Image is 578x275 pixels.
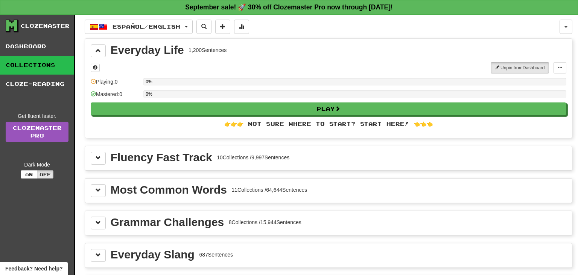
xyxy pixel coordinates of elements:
[6,122,68,142] a: ClozemasterPro
[111,184,227,196] div: Most Common Words
[229,218,301,226] div: 8 Collections / 15,944 Sentences
[113,23,180,30] span: Español / English
[91,120,566,128] div: 👉👉👉 Not sure where to start? Start here! 👈👈👈
[234,20,249,34] button: More stats
[491,62,549,73] button: Unpin fromDashboard
[111,217,224,228] div: Grammar Challenges
[91,90,140,103] div: Mastered: 0
[91,78,140,90] div: Playing: 0
[37,170,53,179] button: Off
[6,112,68,120] div: Get fluent faster.
[91,102,566,115] button: Play
[5,265,62,272] span: Open feedback widget
[85,20,193,34] button: Español/English
[185,3,393,11] strong: September sale! 🚀 30% off Clozemaster Pro now through [DATE]!
[111,152,212,163] div: Fluency Fast Track
[111,44,184,56] div: Everyday Life
[6,161,68,168] div: Dark Mode
[21,22,70,30] div: Clozemaster
[111,249,195,260] div: Everyday Slang
[231,186,307,194] div: 11 Collections / 64,644 Sentences
[199,251,233,258] div: 687 Sentences
[196,20,211,34] button: Search sentences
[215,20,230,34] button: Add sentence to collection
[21,170,37,179] button: On
[189,46,227,54] div: 1,200 Sentences
[217,154,289,161] div: 10 Collections / 9,997 Sentences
